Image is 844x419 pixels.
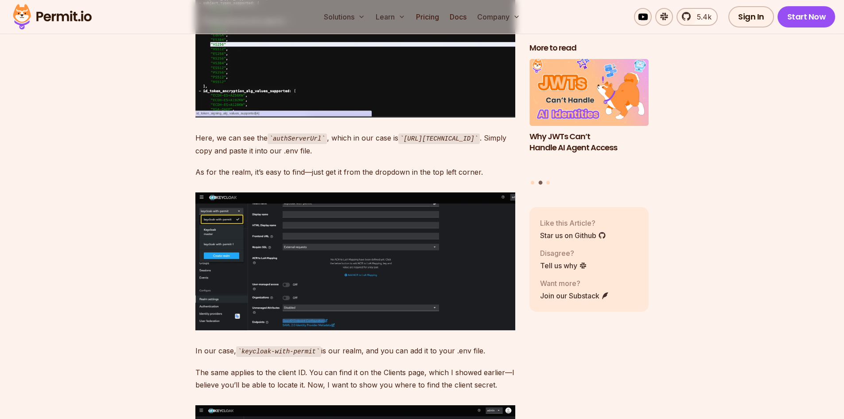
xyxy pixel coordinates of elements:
[728,6,774,27] a: Sign In
[677,8,718,26] a: 5.4k
[529,59,649,186] div: Posts
[474,8,524,26] button: Company
[372,8,409,26] button: Learn
[546,181,550,184] button: Go to slide 3
[195,166,515,178] p: As for the realm, it’s easy to find—just get it from the dropdown in the top left corner.
[540,230,606,241] a: Star us on Github
[540,218,606,228] p: Like this Article?
[9,2,96,32] img: Permit logo
[531,181,534,184] button: Go to slide 1
[540,260,587,271] a: Tell us why
[529,131,649,153] h3: Why JWTs Can’t Handle AI Agent Access
[692,12,712,22] span: 5.4k
[446,8,470,26] a: Docs
[236,346,322,357] code: keycloak-with-permit
[320,8,369,26] button: Solutions
[412,8,443,26] a: Pricing
[195,192,515,331] img: image.png
[398,133,480,144] code: [URL][TECHNICAL_ID]
[540,248,587,258] p: Disagree?
[529,59,649,126] img: Why JWTs Can’t Handle AI Agent Access
[538,181,542,185] button: Go to slide 2
[540,290,609,301] a: Join our Substack
[778,6,836,27] a: Start Now
[195,132,515,157] p: Here, we can see the , which in our case is . Simply copy and paste it into our .env file.
[195,345,515,357] p: In our case, is our realm, and you can add it to your .env file.
[529,43,649,54] h2: More to read
[195,366,515,391] p: The same applies to the client ID. You can find it on the Clients page, which I showed earlier—I ...
[529,59,649,176] a: Why JWTs Can’t Handle AI Agent AccessWhy JWTs Can’t Handle AI Agent Access
[529,59,649,176] li: 2 of 3
[268,133,327,144] code: authServerUrl
[540,278,609,289] p: Want more?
